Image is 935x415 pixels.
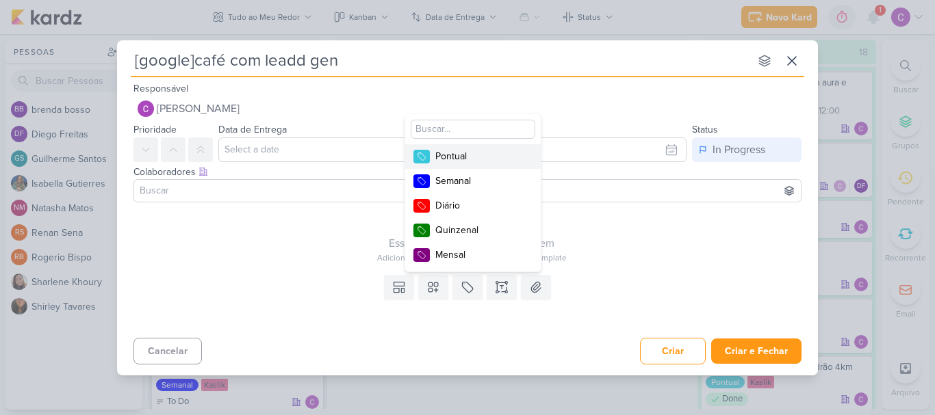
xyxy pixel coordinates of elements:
input: Buscar... [411,120,535,139]
div: Pontual [435,149,524,163]
div: Diário [435,198,524,213]
div: Semanal [435,174,524,188]
label: Prioridade [133,124,177,135]
button: Diário [405,193,541,218]
div: Adicione um item abaixo ou selecione um template [133,252,810,264]
div: In Progress [713,142,765,158]
button: Cancelar [133,338,202,364]
input: Kard Sem Título [131,49,750,73]
button: Criar [640,338,706,364]
div: Mensal [435,247,524,262]
button: Mensal [405,243,541,267]
div: Quinzenal [435,223,524,237]
span: [PERSON_NAME] [157,101,240,117]
img: Carlos Lima [138,101,154,117]
button: In Progress [692,137,802,162]
input: Select a date [218,137,687,162]
label: Data de Entrega [218,124,287,135]
button: [PERSON_NAME] [133,96,802,121]
button: Pontual [405,144,541,169]
div: Esse kard não possui nenhum item [133,235,810,252]
label: Status [692,124,718,135]
input: Buscar [137,183,798,199]
button: Semanal [405,169,541,193]
label: Responsável [133,83,188,94]
button: Criar e Fechar [711,338,802,364]
div: Colaboradores [133,165,802,179]
button: Quinzenal [405,218,541,243]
